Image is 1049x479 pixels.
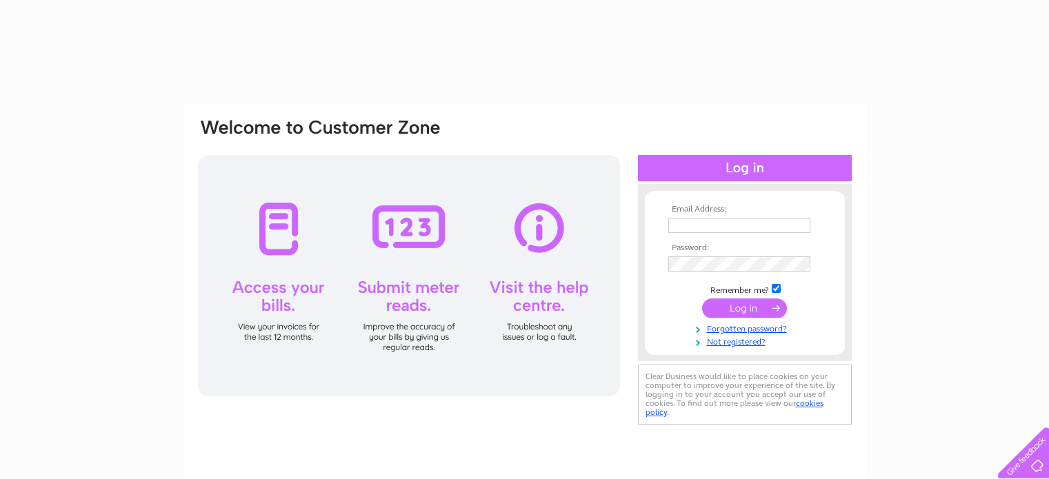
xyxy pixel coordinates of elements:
input: Submit [702,298,787,318]
a: Not registered? [668,334,825,347]
th: Email Address: [665,205,825,214]
a: Forgotten password? [668,321,825,334]
th: Password: [665,243,825,253]
a: cookies policy [646,398,823,417]
td: Remember me? [665,282,825,296]
div: Clear Business would like to place cookies on your computer to improve your experience of the sit... [638,365,852,425]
